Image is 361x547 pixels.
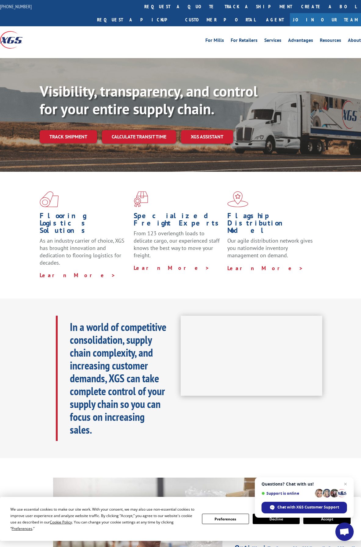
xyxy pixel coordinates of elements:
[134,212,223,230] h1: Specialized Freight Experts
[290,13,361,26] a: Join Our Team
[134,264,210,271] a: Learn More >
[264,38,281,45] a: Services
[70,320,166,437] b: In a world of competitive consolidation, supply chain complexity, and increasing customer demands...
[10,506,194,532] div: We use essential cookies to make our site work. With your consent, we may also use non-essential ...
[288,38,313,45] a: Advantages
[40,237,125,266] span: As an industry carrier of choice, XGS has brought innovation and dedication to flooring logistics...
[335,523,354,541] a: Open chat
[134,230,223,264] p: From 123 overlength loads to delicate cargo, our experienced staff knows the best way to move you...
[40,82,258,118] b: Visibility, transparency, and control for your entire supply chain.
[40,191,59,207] img: xgs-icon-total-supply-chain-intelligence-red
[231,38,258,45] a: For Retailers
[320,38,341,45] a: Resources
[181,316,323,395] iframe: XGS Logistics Solutions
[262,491,313,496] span: Support is online
[102,130,176,143] a: Calculate transit time
[227,265,303,272] a: Learn More >
[227,212,317,237] h1: Flagship Distribution Model
[134,191,148,207] img: xgs-icon-focused-on-flooring-red
[227,237,313,259] span: Our agile distribution network gives you nationwide inventory management on demand.
[227,191,248,207] img: xgs-icon-flagship-distribution-model-red
[181,13,260,26] a: Customer Portal
[260,13,290,26] a: Agent
[348,38,361,45] a: About
[277,505,339,510] span: Chat with XGS Customer Support
[205,38,224,45] a: For Mills
[181,130,233,143] a: XGS ASSISTANT
[40,130,97,143] a: Track shipment
[12,526,32,531] span: Preferences
[262,502,347,513] span: Chat with XGS Customer Support
[262,482,347,486] span: Questions? Chat with us!
[202,514,249,524] button: Preferences
[40,212,129,237] h1: Flooring Logistics Solutions
[253,514,300,524] button: Decline
[40,272,116,279] a: Learn More >
[50,519,72,525] span: Cookie Policy
[303,514,350,524] button: Accept
[92,13,181,26] a: Request a pickup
